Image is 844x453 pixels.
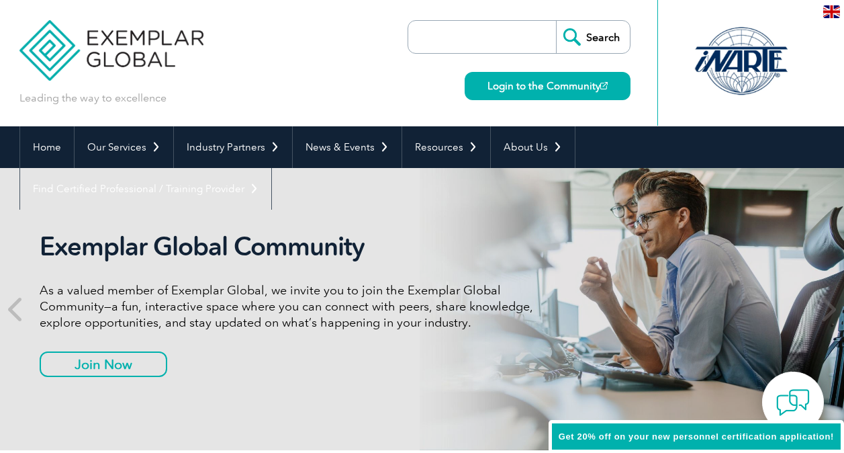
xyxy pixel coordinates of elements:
a: About Us [491,126,575,168]
p: Leading the way to excellence [19,91,167,106]
a: Join Now [40,352,167,377]
a: Login to the Community [465,72,630,100]
a: Home [20,126,74,168]
img: en [823,5,840,18]
a: Find Certified Professional / Training Provider [20,168,271,210]
a: News & Events [293,126,402,168]
a: Our Services [75,126,173,168]
p: As a valued member of Exemplar Global, we invite you to join the Exemplar Global Community—a fun,... [40,282,543,331]
input: Search [556,21,630,53]
span: Get 20% off on your new personnel certification application! [559,431,834,442]
h2: Exemplar Global Community [40,231,543,262]
img: contact-chat.png [776,386,810,419]
img: open_square.png [600,82,608,89]
a: Industry Partners [174,126,292,168]
a: Resources [402,126,490,168]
